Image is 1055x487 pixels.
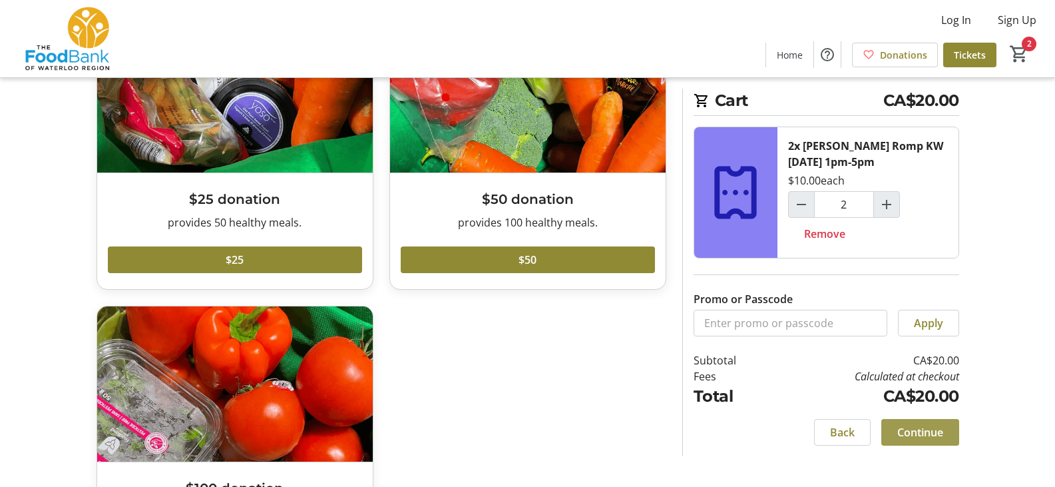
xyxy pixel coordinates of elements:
input: Mrs. Roper Romp KW September 20 1pm-5pm Quantity [814,191,874,218]
td: Total [694,384,771,408]
button: $50 [401,246,655,273]
td: CA$20.00 [770,384,958,408]
span: Log In [941,12,971,28]
td: CA$20.00 [770,352,958,368]
div: provides 100 healthy meals. [401,215,655,231]
button: Help [814,41,841,68]
span: Sign Up [998,12,1036,28]
span: Donations [880,48,927,62]
h3: $25 donation [108,189,362,209]
input: Enter promo or passcode [694,310,887,336]
span: Apply [914,315,943,331]
button: Log In [931,9,982,31]
a: Donations [852,43,938,67]
td: Subtotal [694,352,771,368]
img: $25 donation [97,17,373,173]
div: 2x [PERSON_NAME] Romp KW [DATE] 1pm-5pm [788,138,948,170]
button: Continue [881,419,959,446]
h2: Cart [694,89,959,116]
span: $50 [519,252,536,268]
span: Home [777,48,803,62]
td: Calculated at checkout [770,368,958,384]
span: Continue [897,424,943,440]
span: Back [830,424,855,440]
td: Fees [694,368,771,384]
h3: $50 donation [401,189,655,209]
button: Sign Up [987,9,1047,31]
span: $25 [226,252,244,268]
button: Decrement by one [789,192,814,217]
span: CA$20.00 [883,89,959,113]
div: provides 50 healthy meals. [108,215,362,231]
button: Cart [1007,42,1031,66]
a: Tickets [943,43,996,67]
label: Promo or Passcode [694,291,793,307]
img: $100 donation [97,306,373,462]
a: Home [766,43,813,67]
button: Increment by one [874,192,899,217]
div: $10.00 each [788,173,845,189]
img: The Food Bank of Waterloo Region's Logo [8,5,126,72]
button: $25 [108,246,362,273]
img: $50 donation [390,17,666,173]
button: Remove [788,221,861,247]
span: Remove [804,226,845,242]
span: Tickets [954,48,986,62]
button: Back [814,419,871,446]
button: Apply [898,310,959,336]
